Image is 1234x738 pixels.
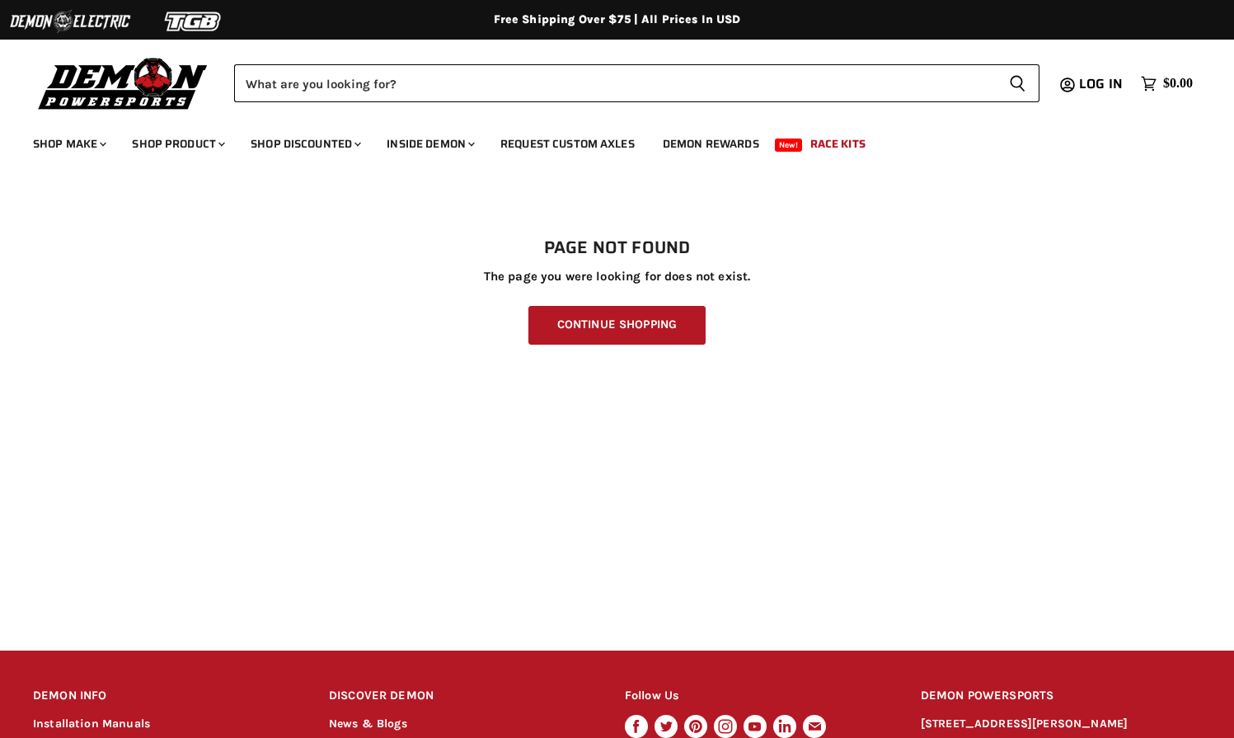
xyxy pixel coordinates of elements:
[33,54,213,112] img: Demon Powersports
[921,677,1201,716] h2: DEMON POWERSPORTS
[650,127,772,161] a: Demon Rewards
[625,677,889,716] h2: Follow Us
[1163,76,1193,92] span: $0.00
[238,127,371,161] a: Shop Discounted
[132,6,256,37] img: TGB Logo 2
[921,715,1201,734] p: [STREET_ADDRESS][PERSON_NAME]
[329,717,407,731] a: News & Blogs
[488,127,647,161] a: Request Custom Axles
[1072,77,1133,92] a: Log in
[33,270,1201,284] p: The page you were looking for does not exist.
[33,238,1201,258] h1: Page not found
[775,139,803,152] span: New!
[33,717,150,731] a: Installation Manuals
[528,306,706,345] a: Continue Shopping
[8,6,132,37] img: Demon Electric Logo 2
[234,64,1039,102] form: Product
[21,127,116,161] a: Shop Make
[120,127,235,161] a: Shop Product
[329,677,594,716] h2: DISCOVER DEMON
[374,127,485,161] a: Inside Demon
[21,120,1189,161] ul: Main menu
[798,127,878,161] a: Race Kits
[1079,73,1123,94] span: Log in
[1133,72,1201,96] a: $0.00
[996,64,1039,102] button: Search
[33,677,298,716] h2: DEMON INFO
[234,64,996,102] input: Search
